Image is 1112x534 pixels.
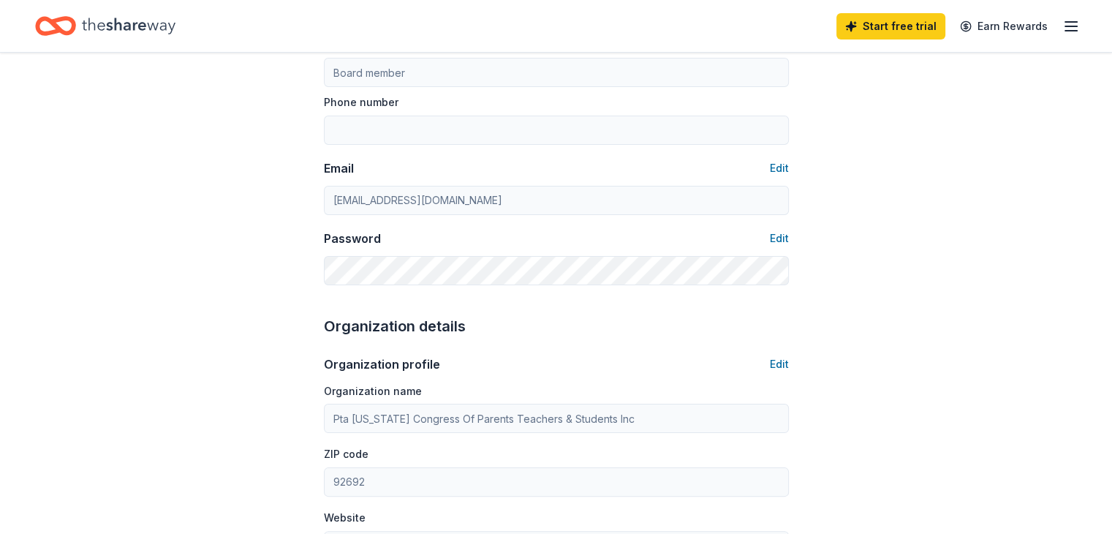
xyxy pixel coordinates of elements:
[951,13,1056,40] a: Earn Rewards
[770,356,789,373] button: Edit
[324,315,789,338] div: Organization details
[35,9,175,43] a: Home
[324,230,381,247] div: Password
[324,467,789,497] input: 12345 (U.S. only)
[324,447,368,462] label: ZIP code
[324,159,354,177] div: Email
[836,13,945,40] a: Start free trial
[770,230,789,247] button: Edit
[324,95,398,110] label: Phone number
[324,356,440,373] div: Organization profile
[770,159,789,177] button: Edit
[324,384,422,399] label: Organization name
[324,511,366,525] label: Website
